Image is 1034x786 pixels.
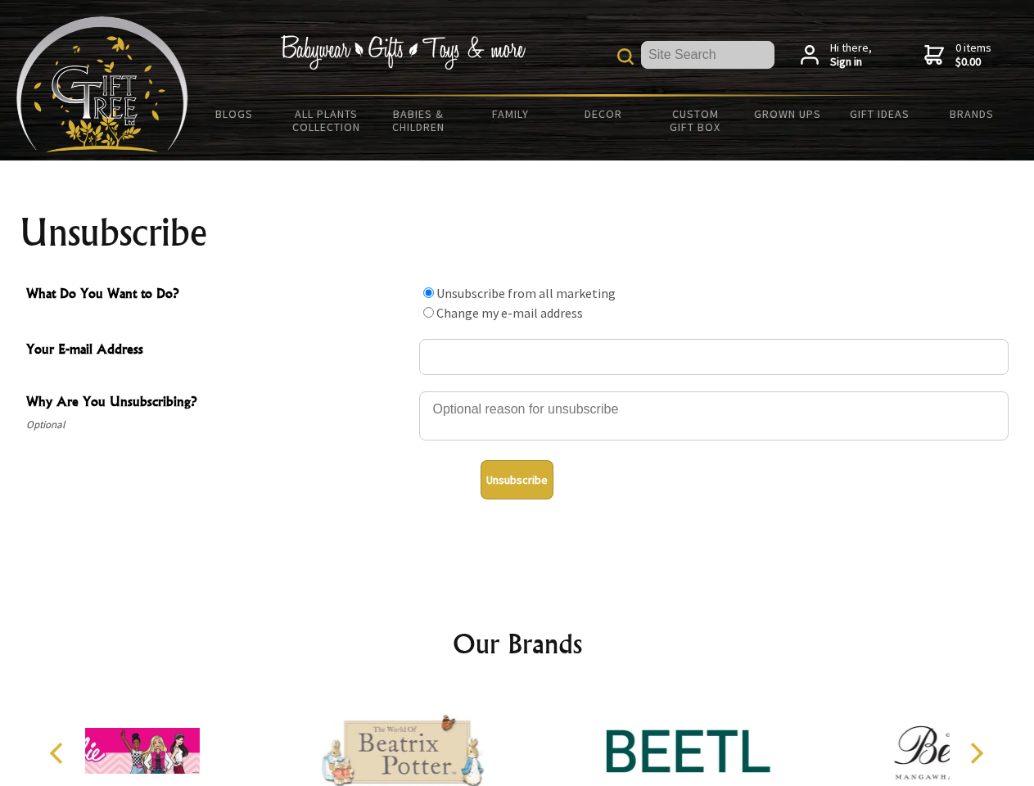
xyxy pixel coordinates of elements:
[423,287,434,298] input: What Do You Want to Do?
[423,307,434,318] input: What Do You Want to Do?
[481,460,553,499] button: Unsubscribe
[26,283,411,307] span: What Do You Want to Do?
[41,735,77,771] button: Previous
[617,48,634,65] img: product search
[419,339,1009,375] input: Your E-mail Address
[436,285,616,301] label: Unsubscribe from all marketing
[833,97,926,131] a: Gift Ideas
[955,55,991,70] strong: $0.00
[741,97,833,131] a: Grown Ups
[26,415,411,435] span: Optional
[188,97,281,131] a: BLOGS
[830,55,872,70] strong: Sign in
[16,16,188,152] img: Babyware - Gifts - Toys and more...
[20,213,1015,252] h1: Unsubscribe
[557,97,649,131] a: Decor
[373,97,465,144] a: Babies & Children
[641,41,774,69] input: Site Search
[26,339,411,363] span: Your E-mail Address
[436,305,583,321] label: Change my e-mail address
[419,391,1009,440] textarea: Why Are You Unsubscribing?
[955,40,991,70] span: 0 items
[33,624,1002,663] h2: Our Brands
[924,41,991,70] a: 0 items$0.00
[281,97,373,144] a: All Plants Collection
[958,735,994,771] button: Next
[465,97,558,131] a: Family
[649,97,742,144] a: Custom Gift Box
[926,97,1018,131] a: Brands
[280,35,526,70] img: Babywear - Gifts - Toys & more
[830,41,872,70] span: Hi there,
[801,41,872,70] a: Hi there,Sign in
[26,391,411,415] span: Why Are You Unsubscribing?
